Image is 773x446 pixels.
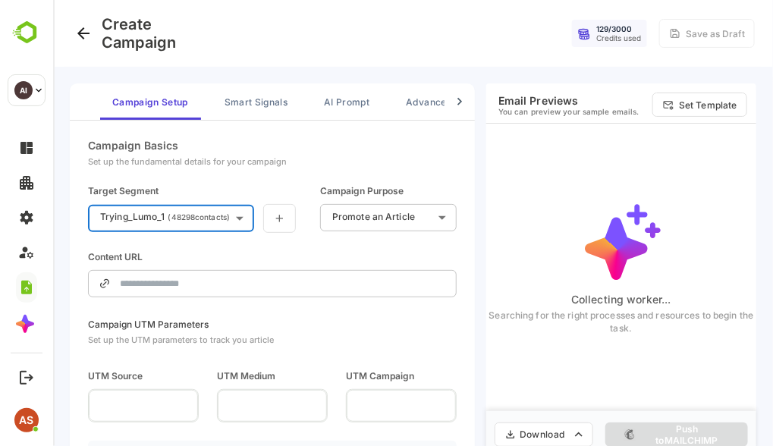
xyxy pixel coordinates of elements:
button: Campaign Setup [47,83,147,120]
div: AI [14,81,33,99]
div: Campaign Purpose [267,185,350,196]
div: Campaign Basics [35,139,125,152]
button: Go back [18,21,42,46]
p: Set Template [626,99,683,111]
h4: Create Campaign [49,15,176,52]
div: Save as Draft [633,28,692,39]
p: Trying_Lumo_1 [47,211,112,222]
span: UTM Campaign [293,369,404,383]
button: Set Template [599,93,694,117]
h6: Email Previews [445,94,586,107]
div: Content URL [35,251,117,262]
p: Searching for the right processes and resources to begin the task. [433,309,703,335]
span: UTM Medium [164,369,275,383]
p: Promote an Article [279,211,362,222]
div: Credits used [543,33,588,42]
img: BambooboxLogoMark.f1c84d78b4c51b1a7b5f700c9845e183.svg [8,18,46,47]
p: ( 48298 contacts) [115,212,177,221]
p: Collecting worker... [518,293,618,306]
button: AI Prompt [259,83,328,120]
p: You can preview your sample emails. [445,107,586,116]
button: Advanced Settings [341,83,451,120]
div: Target Segment [35,185,105,196]
div: 129 / 3000 [543,24,579,33]
div: AS [14,408,39,432]
div: Set up the fundamental details for your campaign [35,156,234,167]
button: Save as Draft [606,19,702,48]
div: Set up the UTM parameters to track you article [35,334,221,345]
div: campaign tabs [47,83,391,120]
button: Logout [16,367,36,388]
div: Campaign UTM Parameters [35,319,221,330]
span: UTM Source [35,369,146,383]
button: Smart Signals [159,83,247,120]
